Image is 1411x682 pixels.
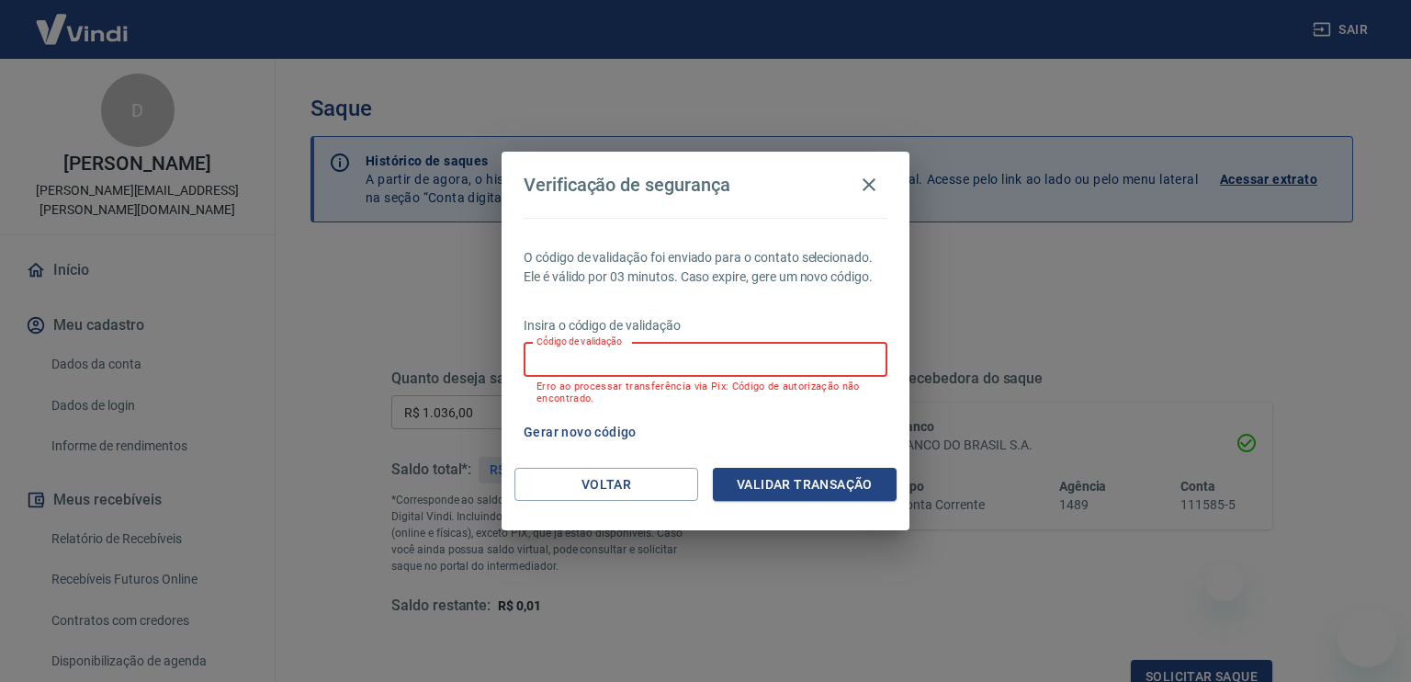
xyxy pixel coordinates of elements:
p: Erro ao processar transferência via Pix: Código de autorização não encontrado. [536,381,875,404]
h4: Verificação de segurança [524,174,730,196]
button: Validar transação [713,468,897,502]
label: Código de validação [536,335,622,348]
button: Gerar novo código [516,415,644,449]
p: O código de validação foi enviado para o contato selecionado. Ele é válido por 03 minutos. Caso e... [524,248,887,287]
button: Voltar [514,468,698,502]
p: Insira o código de validação [524,316,887,335]
iframe: Botão para abrir a janela de mensagens [1338,608,1396,667]
iframe: Fechar mensagem [1206,564,1243,601]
